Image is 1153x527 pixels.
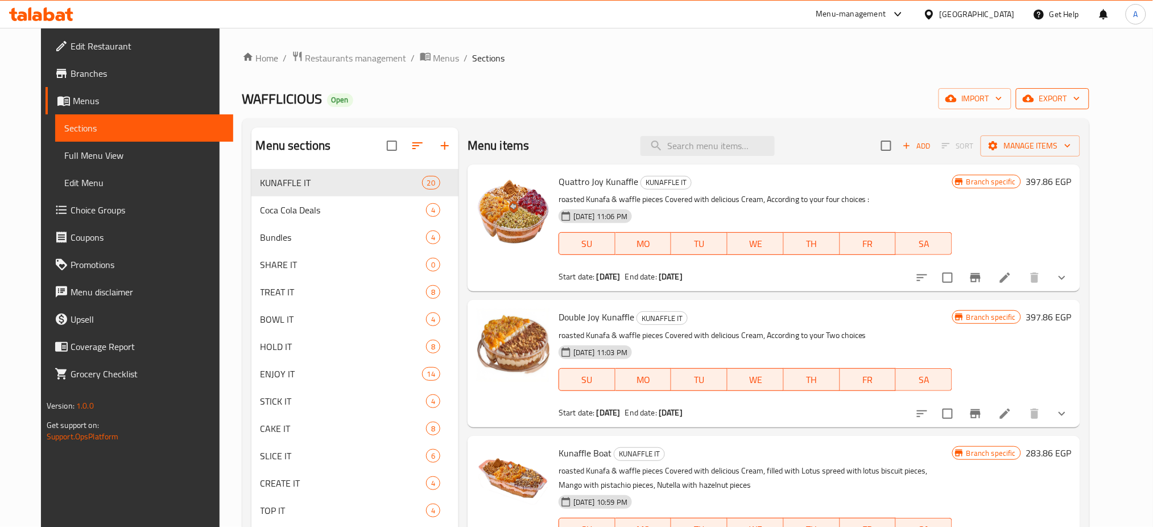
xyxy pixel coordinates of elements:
span: Quattro Joy Kunaffle [559,173,638,190]
div: KUNAFFLE IT20 [251,169,458,196]
input: search [640,136,775,156]
div: items [426,258,440,271]
a: Branches [46,60,234,87]
div: Open [327,93,353,107]
span: End date: [625,269,657,284]
div: KUNAFFLE IT [640,176,692,190]
button: WE [728,232,784,255]
button: TU [671,232,728,255]
span: SLICE IT [261,449,426,463]
img: Kunaffle Boat [477,445,549,518]
div: CREATE IT4 [251,470,458,497]
span: Choice Groups [71,203,225,217]
span: Bundles [261,230,426,244]
span: Grocery Checklist [71,367,225,381]
span: [DATE] 11:06 PM [569,211,632,222]
div: items [426,476,440,490]
span: Select section first [935,137,981,155]
span: End date: [625,405,657,420]
span: Open [327,95,353,105]
span: [DATE] 11:03 PM [569,347,632,358]
button: FR [840,232,896,255]
span: TOP IT [261,504,426,517]
span: 4 [427,232,440,243]
a: Coupons [46,224,234,251]
div: BOWL IT4 [251,306,458,333]
span: Add [901,139,932,153]
p: roasted Kunafa & waffle pieces Covered with delicious Cream, filled with Lotus spreed with lotus ... [559,464,952,492]
span: SU [564,236,611,252]
span: Add item [898,137,935,155]
a: Edit Menu [55,169,234,196]
button: delete [1021,400,1048,427]
span: TU [676,236,723,252]
span: TH [788,372,836,388]
div: CREATE IT [261,476,426,490]
a: Home [242,51,279,65]
div: Coca Cola Deals4 [251,196,458,224]
h6: 397.86 EGP [1026,309,1071,325]
p: roasted Kunafa & waffle pieces Covered with delicious Cream, According to your four choices : [559,192,952,207]
div: items [422,176,440,190]
span: 4 [427,396,440,407]
span: TU [676,372,723,388]
div: STICK IT4 [251,388,458,415]
button: WE [728,368,784,391]
span: BOWL IT [261,312,426,326]
span: WE [732,372,779,388]
button: import [939,88,1011,109]
div: SHARE IT0 [251,251,458,278]
a: Support.OpsPlatform [47,429,119,444]
div: SHARE IT [261,258,426,271]
span: Menus [433,51,460,65]
button: Manage items [981,135,1080,157]
button: export [1016,88,1089,109]
span: 0 [427,260,440,270]
span: FR [845,372,892,388]
span: 1.0.0 [76,398,94,413]
span: 6 [427,451,440,462]
button: show more [1048,400,1076,427]
a: Full Menu View [55,142,234,169]
span: 4 [427,505,440,516]
span: Sections [64,121,225,135]
div: HOLD IT [261,340,426,353]
span: KUNAFFLE IT [637,312,687,325]
nav: breadcrumb [242,51,1090,65]
span: Branch specific [962,176,1020,187]
span: export [1025,92,1080,106]
span: CAKE IT [261,422,426,435]
span: Menus [73,94,225,108]
div: items [426,504,440,517]
a: Promotions [46,251,234,278]
span: WAFFLICIOUS [242,86,323,112]
div: items [426,203,440,217]
svg: Show Choices [1055,407,1069,421]
img: Quattro Joy Kunaffle [477,174,549,246]
span: [DATE] 10:59 PM [569,497,632,508]
span: KUNAFFLE IT [261,176,422,190]
button: FR [840,368,896,391]
span: 8 [427,341,440,352]
h6: 283.86 EGP [1026,445,1071,461]
div: items [422,367,440,381]
span: Restaurants management [305,51,407,65]
b: [DATE] [659,269,683,284]
span: Select to update [936,402,960,426]
span: Sort sections [404,132,431,159]
a: Upsell [46,306,234,333]
span: Coupons [71,230,225,244]
button: SU [559,232,615,255]
a: Menu disclaimer [46,278,234,306]
span: Edit Menu [64,176,225,190]
img: Double Joy Kunaffle [477,309,549,382]
div: TREAT IT [261,285,426,299]
span: 8 [427,423,440,434]
div: SLICE IT6 [251,442,458,470]
span: STICK IT [261,394,426,408]
a: Restaurants management [292,51,407,65]
span: Coverage Report [71,340,225,353]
